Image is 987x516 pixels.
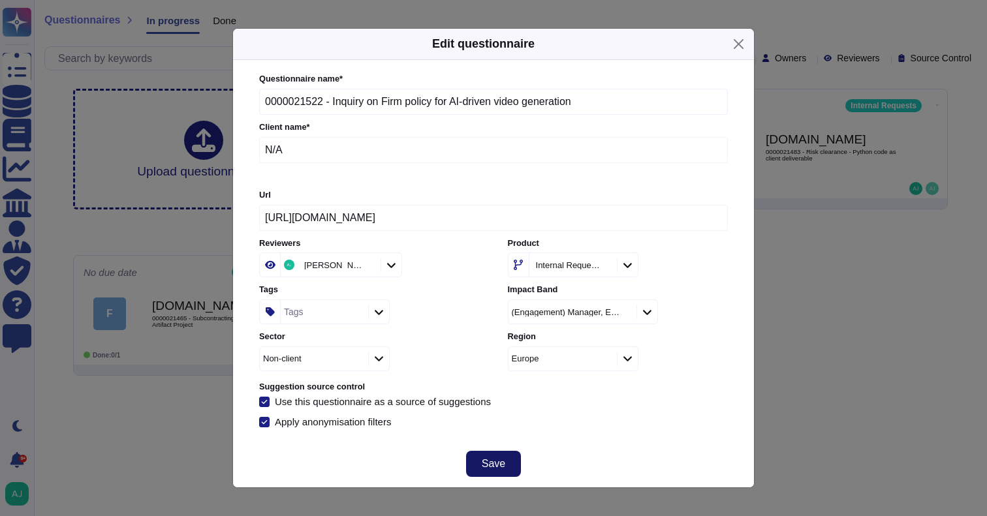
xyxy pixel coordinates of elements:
div: (Engagement) Manager, Expert [512,308,620,316]
img: user [284,260,294,270]
label: Product [508,239,728,248]
div: Non-client [263,354,302,363]
label: Client name [259,123,728,132]
label: Url [259,191,728,200]
div: Apply anonymisation filters [275,417,394,427]
label: Questionnaire name [259,75,728,83]
h5: Edit questionnaire [432,35,535,53]
span: Save [482,459,505,469]
button: Save [466,451,521,477]
label: Reviewers [259,239,479,248]
div: Tags [284,307,304,316]
div: Use this questionnaire as a source of suggestions [275,397,491,406]
label: Sector [259,333,479,341]
input: Online platform url [259,205,728,231]
label: Region [508,333,728,341]
input: Enter company name of the client [259,137,728,163]
div: [PERSON_NAME] [304,261,364,269]
div: Europe [512,354,539,363]
input: Enter questionnaire name [259,89,728,115]
label: Suggestion source control [259,383,728,391]
button: Close [728,34,749,54]
label: Tags [259,286,479,294]
div: Internal Requests [536,261,601,269]
label: Impact Band [508,286,728,294]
